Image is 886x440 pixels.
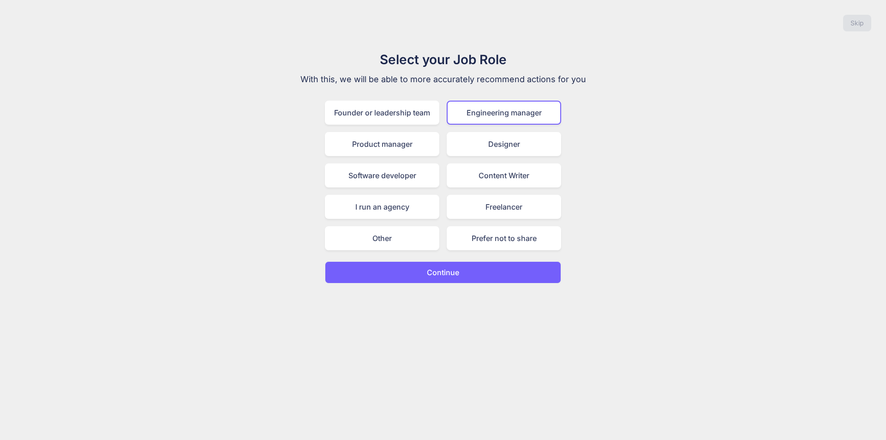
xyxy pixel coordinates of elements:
div: Other [325,226,439,250]
div: Content Writer [447,163,561,187]
div: Designer [447,132,561,156]
p: Continue [427,267,459,278]
button: Skip [843,15,871,31]
div: Founder or leadership team [325,101,439,125]
div: Freelancer [447,195,561,219]
div: Prefer not to share [447,226,561,250]
div: Product manager [325,132,439,156]
p: With this, we will be able to more accurately recommend actions for you [288,73,598,86]
div: Engineering manager [447,101,561,125]
h1: Select your Job Role [288,50,598,69]
div: I run an agency [325,195,439,219]
button: Continue [325,261,561,283]
div: Software developer [325,163,439,187]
